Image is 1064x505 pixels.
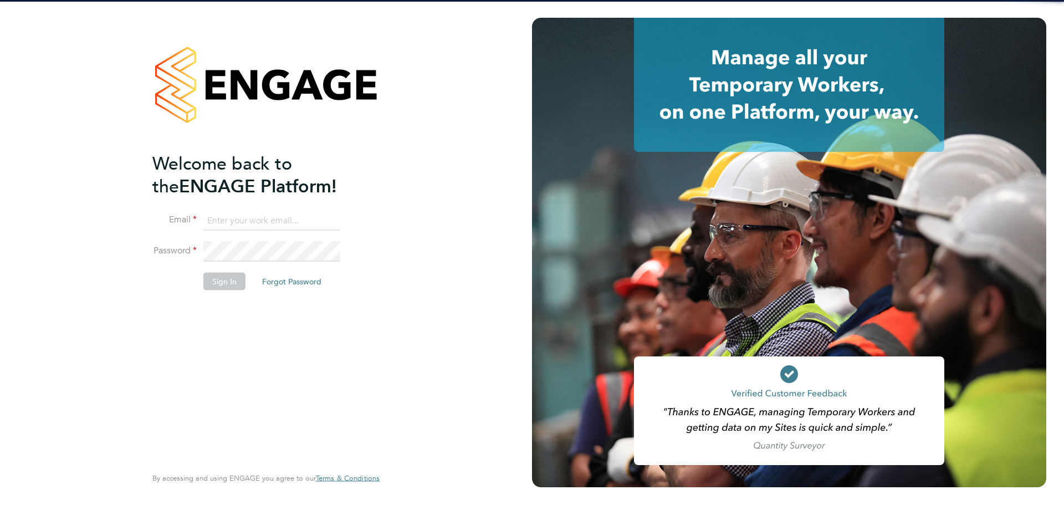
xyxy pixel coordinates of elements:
label: Password [152,245,197,257]
button: Forgot Password [253,273,330,290]
label: Email [152,214,197,226]
h2: ENGAGE Platform! [152,152,369,197]
span: Terms & Conditions [316,473,380,483]
button: Sign In [203,273,245,290]
a: Terms & Conditions [316,474,380,483]
span: Welcome back to the [152,152,292,197]
input: Enter your work email... [203,211,340,231]
span: By accessing and using ENGAGE you agree to our [152,473,380,483]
